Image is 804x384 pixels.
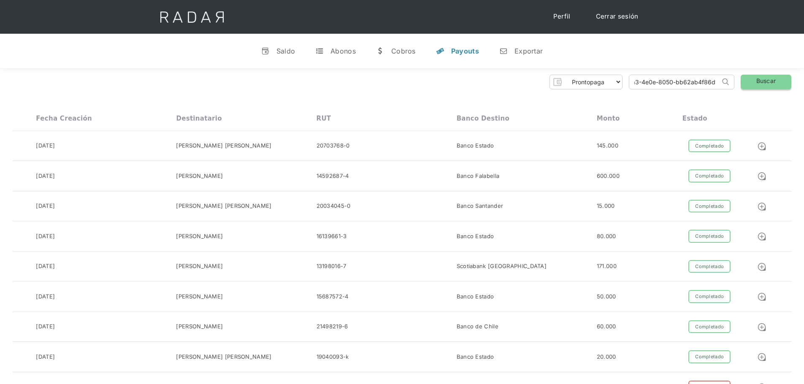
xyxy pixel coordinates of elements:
[682,115,707,122] div: Estado
[36,322,55,331] div: [DATE]
[330,47,356,55] div: Abonos
[176,293,223,301] div: [PERSON_NAME]
[757,322,766,332] img: Detalle
[741,75,791,89] a: Buscar
[597,142,618,150] div: 145.000
[688,230,731,243] div: Completado
[317,115,331,122] div: RUT
[688,200,731,213] div: Completado
[457,322,498,331] div: Banco de Chile
[688,320,731,333] div: Completado
[457,232,494,241] div: Banco Estado
[688,350,731,363] div: Completado
[176,142,271,150] div: [PERSON_NAME] [PERSON_NAME]
[757,352,766,362] img: Detalle
[36,142,55,150] div: [DATE]
[317,232,347,241] div: 16139661-3
[317,322,348,331] div: 21498219-6
[457,293,494,301] div: Banco Estado
[457,172,500,180] div: Banco Falabella
[550,75,623,89] form: Form
[457,142,494,150] div: Banco Estado
[629,75,720,89] input: Busca por ID
[317,172,349,180] div: 14592687-4
[317,293,349,301] div: 15687572-4
[587,8,647,25] a: Cerrar sesión
[391,47,416,55] div: Cobros
[757,232,766,241] img: Detalle
[597,262,617,271] div: 171.000
[597,293,616,301] div: 50.000
[276,47,295,55] div: Saldo
[36,262,55,271] div: [DATE]
[176,232,223,241] div: [PERSON_NAME]
[514,47,543,55] div: Exportar
[457,262,547,271] div: Scotiabank [GEOGRAPHIC_DATA]
[457,353,494,361] div: Banco Estado
[176,172,223,180] div: [PERSON_NAME]
[315,47,324,55] div: t
[451,47,479,55] div: Payouts
[317,202,351,210] div: 20034045-0
[36,353,55,361] div: [DATE]
[499,47,508,55] div: n
[597,322,616,331] div: 60.000
[688,169,731,183] div: Completado
[597,202,615,210] div: 15.000
[36,115,92,122] div: Fecha creación
[757,142,766,151] img: Detalle
[457,115,509,122] div: Banco destino
[317,353,349,361] div: 19040093-k
[36,232,55,241] div: [DATE]
[597,172,620,180] div: 600.000
[597,232,616,241] div: 80.000
[545,8,579,25] a: Perfil
[176,202,271,210] div: [PERSON_NAME] [PERSON_NAME]
[36,293,55,301] div: [DATE]
[36,172,55,180] div: [DATE]
[436,47,444,55] div: y
[176,115,222,122] div: Destinatario
[176,262,223,271] div: [PERSON_NAME]
[757,292,766,301] img: Detalle
[176,322,223,331] div: [PERSON_NAME]
[376,47,384,55] div: w
[36,202,55,210] div: [DATE]
[457,202,504,210] div: Banco Santander
[317,142,350,150] div: 20703768-0
[757,172,766,181] img: Detalle
[688,260,731,273] div: Completado
[176,353,271,361] div: [PERSON_NAME] [PERSON_NAME]
[757,262,766,271] img: Detalle
[757,202,766,211] img: Detalle
[597,115,620,122] div: Monto
[317,262,347,271] div: 13198016-7
[688,290,731,303] div: Completado
[688,140,731,153] div: Completado
[597,353,616,361] div: 20.000
[261,47,270,55] div: v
